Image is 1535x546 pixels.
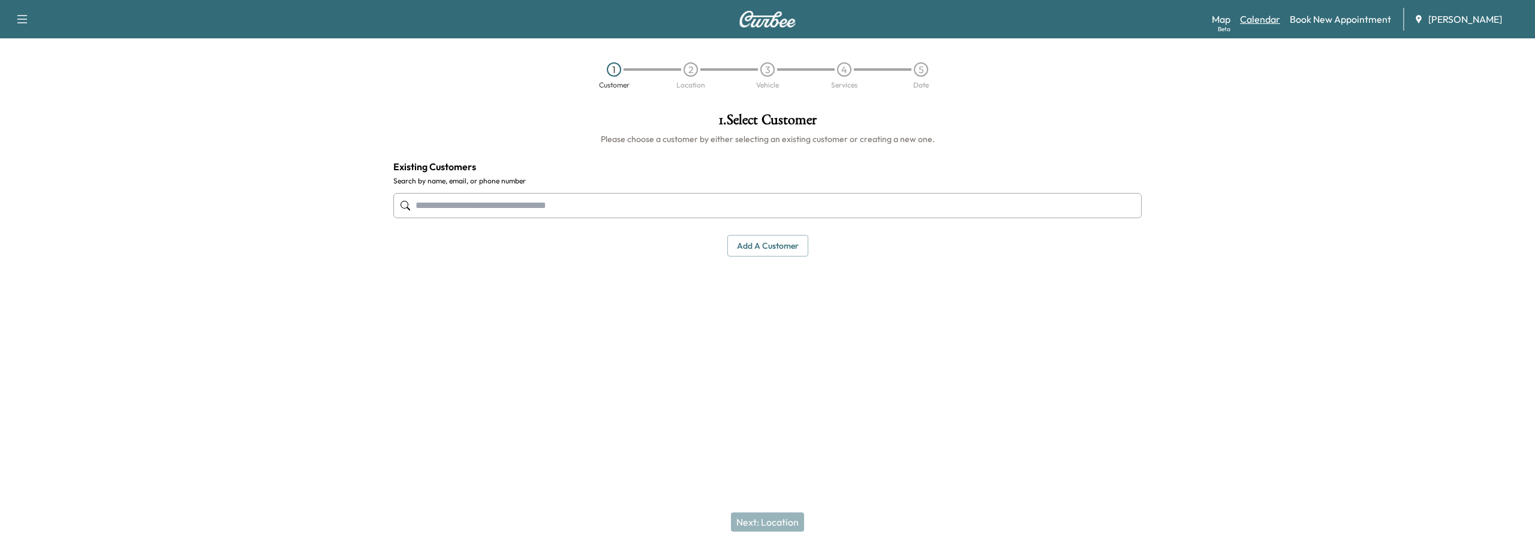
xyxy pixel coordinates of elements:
[684,62,698,77] div: 2
[1218,25,1230,34] div: Beta
[676,82,705,89] div: Location
[1428,12,1502,26] span: [PERSON_NAME]
[393,176,1142,186] label: Search by name, email, or phone number
[831,82,857,89] div: Services
[393,133,1142,145] h6: Please choose a customer by either selecting an existing customer or creating a new one.
[1290,12,1391,26] a: Book New Appointment
[1240,12,1280,26] a: Calendar
[599,82,630,89] div: Customer
[739,11,796,28] img: Curbee Logo
[914,62,928,77] div: 5
[913,82,929,89] div: Date
[837,62,851,77] div: 4
[1212,12,1230,26] a: MapBeta
[393,113,1142,133] h1: 1 . Select Customer
[607,62,621,77] div: 1
[727,235,808,257] button: Add a customer
[756,82,779,89] div: Vehicle
[760,62,775,77] div: 3
[393,159,1142,174] h4: Existing Customers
